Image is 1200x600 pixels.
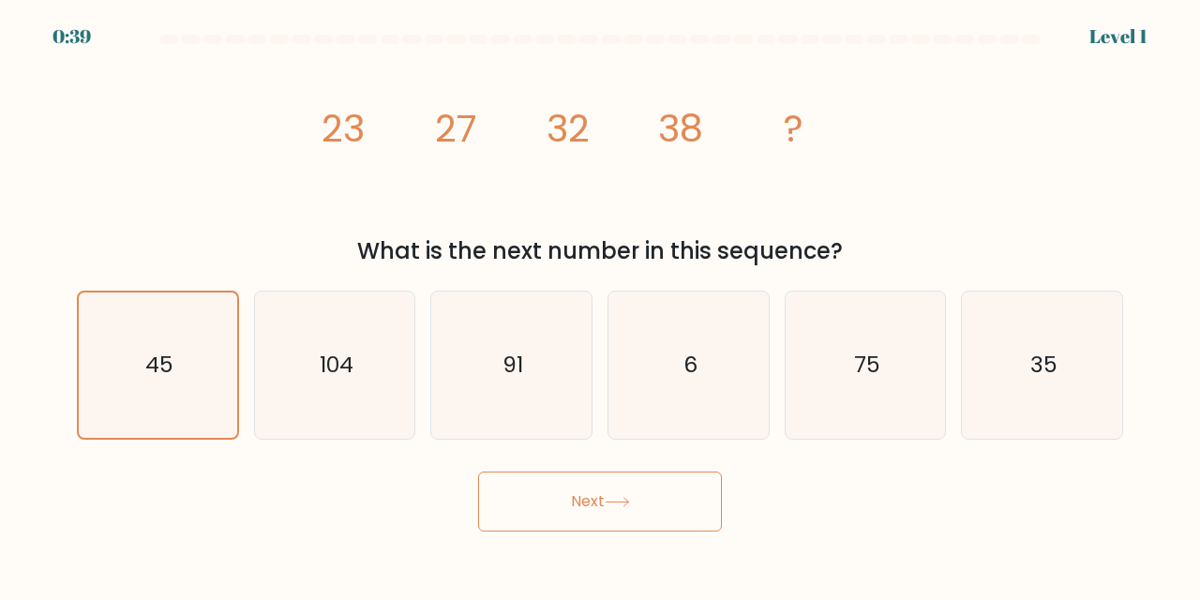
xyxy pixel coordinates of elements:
button: Next [478,472,722,532]
text: 104 [320,350,353,381]
div: 0:39 [52,22,91,51]
text: 75 [854,350,880,381]
tspan: ? [784,102,803,155]
text: 35 [1030,350,1057,381]
tspan: 27 [435,102,477,155]
div: What is the next number in this sequence? [88,234,1112,268]
tspan: 32 [547,102,590,155]
text: 91 [502,350,523,381]
div: Level 1 [1089,22,1147,51]
tspan: 23 [322,102,365,155]
text: 6 [682,350,697,381]
tspan: 38 [658,102,703,155]
text: 45 [145,350,173,380]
